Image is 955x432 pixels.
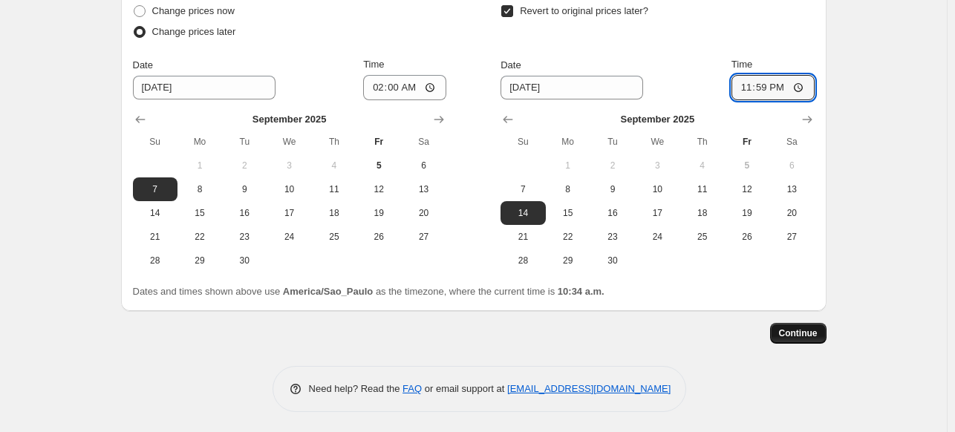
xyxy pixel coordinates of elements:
[775,207,808,219] span: 20
[407,160,440,171] span: 6
[312,130,356,154] th: Thursday
[407,207,440,219] span: 20
[679,225,724,249] button: Thursday September 25 2025
[596,255,629,266] span: 30
[183,136,216,148] span: Mo
[228,160,261,171] span: 2
[590,154,635,177] button: Tuesday September 2 2025
[183,160,216,171] span: 1
[552,207,584,219] span: 15
[769,177,814,201] button: Saturday September 13 2025
[635,154,679,177] button: Wednesday September 3 2025
[139,255,172,266] span: 28
[318,136,351,148] span: Th
[228,207,261,219] span: 16
[731,207,763,219] span: 19
[139,231,172,243] span: 21
[356,225,401,249] button: Friday September 26 2025
[641,183,674,195] span: 10
[228,183,261,195] span: 9
[133,177,177,201] button: Sunday September 7 2025
[770,323,827,344] button: Continue
[363,75,446,100] input: 12:00
[309,383,403,394] span: Need help? Read the
[362,183,395,195] span: 12
[139,183,172,195] span: 7
[501,76,643,99] input: 9/5/2025
[222,154,267,177] button: Tuesday September 2 2025
[228,255,261,266] span: 30
[222,130,267,154] th: Tuesday
[501,177,545,201] button: Sunday September 7 2025
[731,136,763,148] span: Fr
[183,255,216,266] span: 29
[401,130,446,154] th: Saturday
[177,225,222,249] button: Monday September 22 2025
[769,154,814,177] button: Saturday September 6 2025
[507,383,671,394] a: [EMAIL_ADDRESS][DOMAIN_NAME]
[685,207,718,219] span: 18
[273,207,305,219] span: 17
[183,207,216,219] span: 15
[152,5,235,16] span: Change prices now
[139,136,172,148] span: Su
[779,327,818,339] span: Continue
[183,231,216,243] span: 22
[641,207,674,219] span: 17
[356,130,401,154] th: Friday
[725,154,769,177] button: Today Friday September 5 2025
[725,225,769,249] button: Friday September 26 2025
[407,183,440,195] span: 13
[133,286,604,297] span: Dates and times shown above use as the timezone, where the current time is
[679,201,724,225] button: Thursday September 18 2025
[596,231,629,243] span: 23
[596,160,629,171] span: 2
[641,136,674,148] span: We
[590,130,635,154] th: Tuesday
[312,177,356,201] button: Thursday September 11 2025
[133,201,177,225] button: Sunday September 14 2025
[725,201,769,225] button: Friday September 19 2025
[775,183,808,195] span: 13
[590,225,635,249] button: Tuesday September 23 2025
[133,249,177,272] button: Sunday September 28 2025
[356,177,401,201] button: Friday September 12 2025
[725,177,769,201] button: Friday September 12 2025
[775,160,808,171] span: 6
[501,59,521,71] span: Date
[520,5,648,16] span: Revert to original prices later?
[222,201,267,225] button: Tuesday September 16 2025
[428,109,449,130] button: Show next month, October 2025
[501,130,545,154] th: Sunday
[506,231,539,243] span: 21
[685,231,718,243] span: 25
[679,154,724,177] button: Thursday September 4 2025
[596,183,629,195] span: 9
[267,130,311,154] th: Wednesday
[401,225,446,249] button: Saturday September 27 2025
[318,160,351,171] span: 4
[283,286,373,297] b: America/Sao_Paulo
[546,225,590,249] button: Monday September 22 2025
[725,130,769,154] th: Friday
[267,177,311,201] button: Wednesday September 10 2025
[558,286,604,297] b: 10:34 a.m.
[362,207,395,219] span: 19
[685,136,718,148] span: Th
[133,130,177,154] th: Sunday
[501,249,545,272] button: Sunday September 28 2025
[356,201,401,225] button: Friday September 19 2025
[130,109,151,130] button: Show previous month, August 2025
[152,26,236,37] span: Change prices later
[133,76,276,99] input: 9/5/2025
[401,177,446,201] button: Saturday September 13 2025
[775,136,808,148] span: Sa
[177,130,222,154] th: Monday
[546,249,590,272] button: Monday September 29 2025
[363,59,384,70] span: Time
[228,136,261,148] span: Tu
[501,225,545,249] button: Sunday September 21 2025
[362,136,395,148] span: Fr
[498,109,518,130] button: Show previous month, August 2025
[228,231,261,243] span: 23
